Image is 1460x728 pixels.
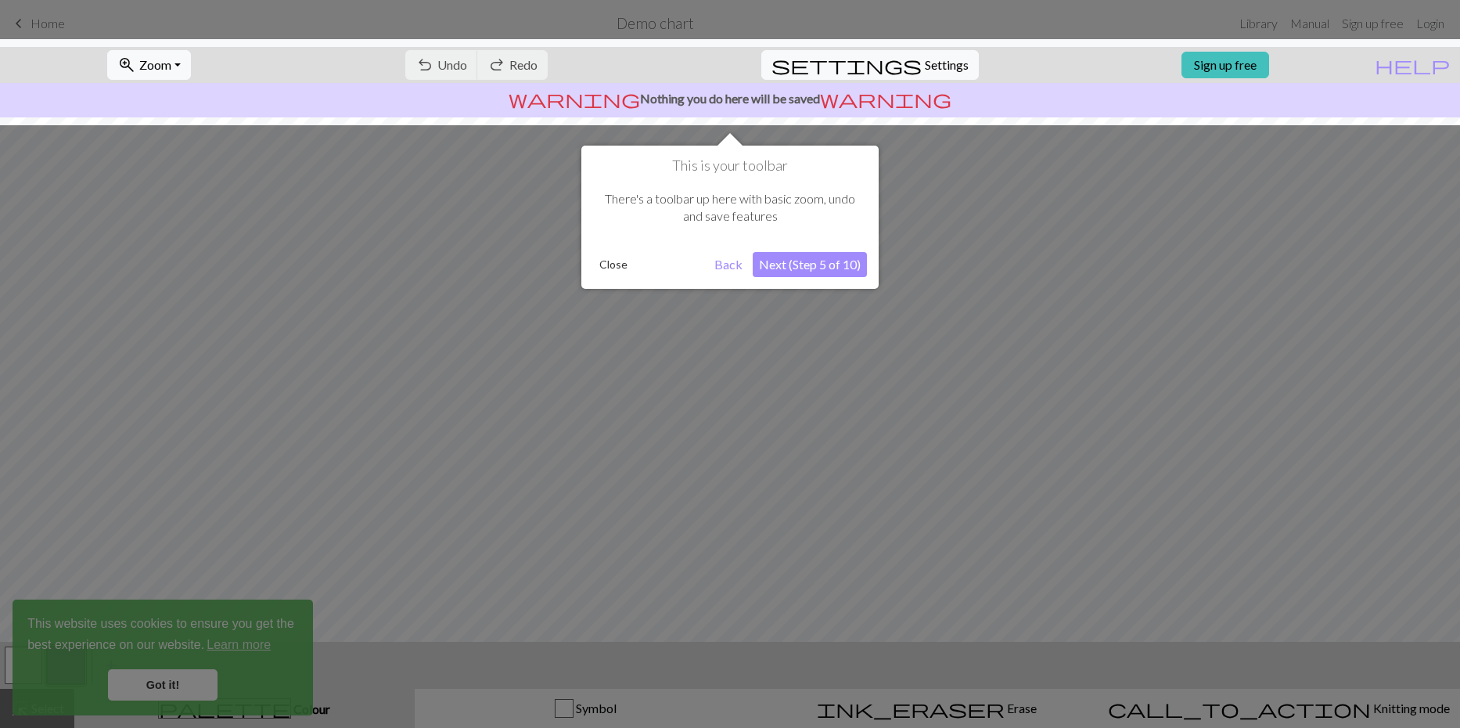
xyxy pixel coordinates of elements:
[593,157,867,175] h1: This is your toolbar
[753,252,867,277] button: Next (Step 5 of 10)
[581,146,879,289] div: This is your toolbar
[593,175,867,241] div: There's a toolbar up here with basic zoom, undo and save features
[593,253,634,276] button: Close
[708,252,749,277] button: Back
